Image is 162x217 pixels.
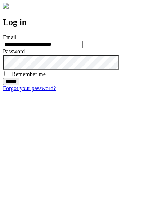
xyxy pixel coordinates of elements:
[3,34,17,40] label: Email
[3,17,159,27] h2: Log in
[3,3,9,9] img: logo-4e3dc11c47720685a147b03b5a06dd966a58ff35d612b21f08c02c0306f2b779.png
[3,85,56,91] a: Forgot your password?
[3,48,25,54] label: Password
[12,71,46,77] label: Remember me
